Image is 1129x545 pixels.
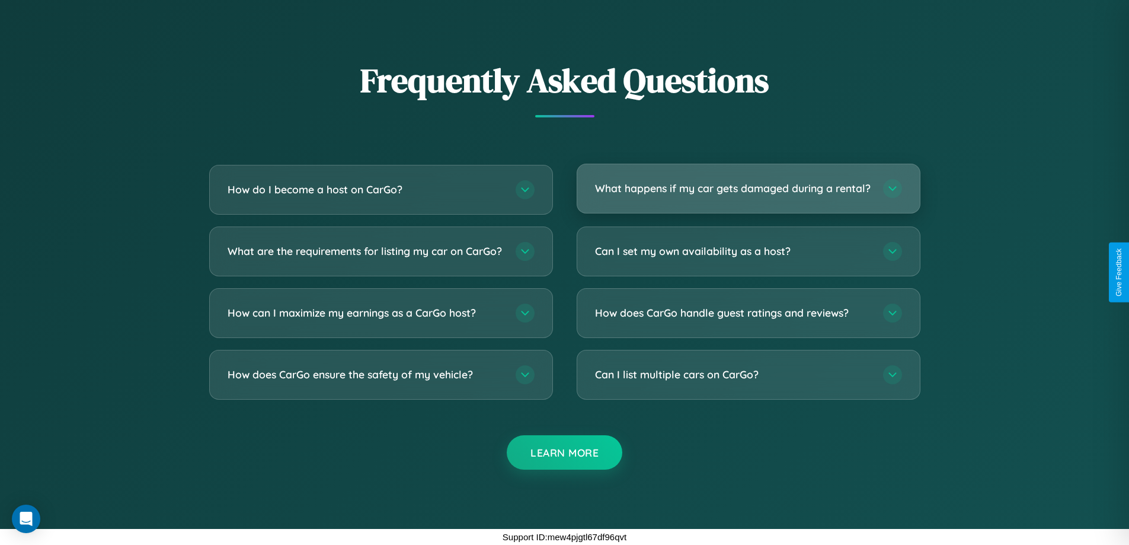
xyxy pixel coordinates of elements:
[595,244,871,259] h3: Can I set my own availability as a host?
[595,181,871,196] h3: What happens if my car gets damaged during a rental?
[595,305,871,320] h3: How does CarGo handle guest ratings and reviews?
[507,435,622,470] button: Learn More
[228,244,504,259] h3: What are the requirements for listing my car on CarGo?
[595,367,871,382] h3: Can I list multiple cars on CarGo?
[12,505,40,533] div: Open Intercom Messenger
[209,58,920,103] h2: Frequently Asked Questions
[503,529,626,545] p: Support ID: mew4pjgtl67df96qvt
[228,182,504,197] h3: How do I become a host on CarGo?
[1115,248,1123,297] div: Give Feedback
[228,305,504,320] h3: How can I maximize my earnings as a CarGo host?
[228,367,504,382] h3: How does CarGo ensure the safety of my vehicle?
